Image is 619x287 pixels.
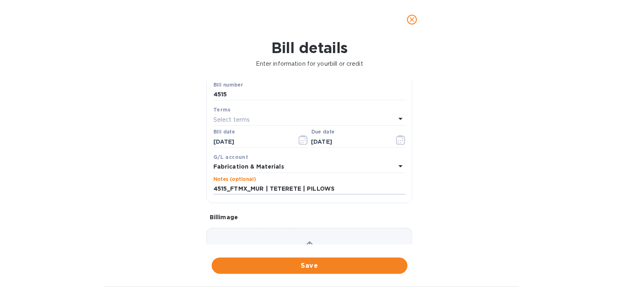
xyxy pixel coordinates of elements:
p: Enter information for your bill or credit [7,60,612,68]
b: Terms [213,107,231,113]
h1: Bill details [7,39,612,56]
p: Bill image [210,213,409,221]
b: G/L account [213,154,248,160]
label: Due date [311,130,335,135]
input: Enter bill number [213,89,406,101]
button: Save [212,258,408,274]
p: Select terms [213,116,250,124]
b: Fabrication & Materials [213,163,284,170]
label: Notes (optional) [213,177,256,182]
label: Bill date [213,130,235,135]
span: Save [218,261,401,271]
input: Select date [213,136,291,148]
button: close [402,10,422,29]
input: Enter notes [213,183,406,195]
label: Bill number [213,82,243,87]
input: Due date [311,136,388,148]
